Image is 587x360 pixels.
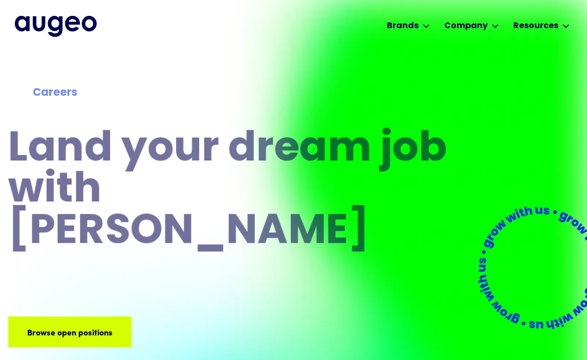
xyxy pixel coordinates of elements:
[387,20,419,32] div: Brands
[15,16,97,36] img: Augeo's full logo in midnight blue.
[15,16,97,36] a: home
[33,87,77,98] strong: Careers
[444,20,488,32] div: Company
[513,20,558,32] div: Resources
[8,129,450,253] h1: Land your dream job﻿ with [PERSON_NAME]
[8,317,132,347] a: Browse open positions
